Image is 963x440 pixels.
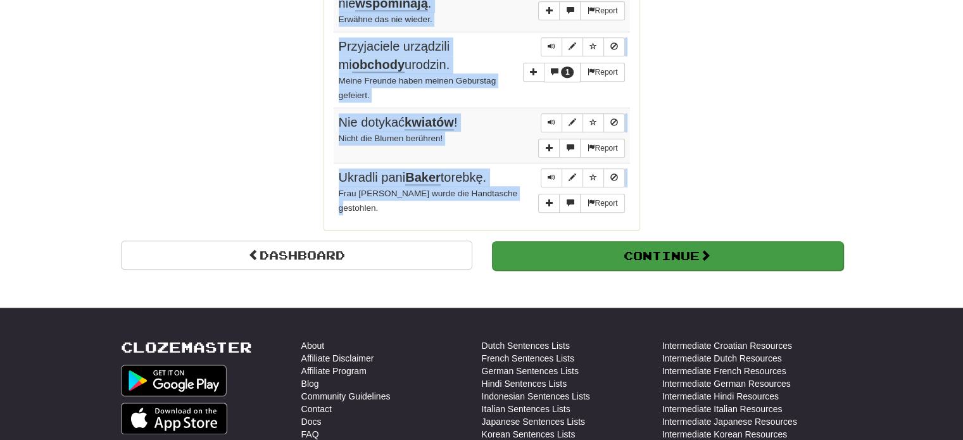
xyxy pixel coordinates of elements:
div: More sentence controls [523,63,625,82]
button: Report [580,139,624,158]
button: Toggle favorite [582,37,604,56]
a: Intermediate Croatian Resources [662,339,792,352]
button: Toggle favorite [582,113,604,132]
button: Toggle ignore [603,168,625,187]
span: Ukradli pani torebkę. [339,170,486,185]
a: Indonesian Sentences Lists [482,390,590,403]
span: Przyjaciele urządzili mi urodzin. [339,39,450,73]
a: Intermediate Italian Resources [662,403,783,415]
small: Erwähne das nie wieder. [339,15,432,24]
a: Docs [301,415,322,428]
div: More sentence controls [538,1,624,20]
a: Dutch Sentences Lists [482,339,570,352]
button: Add sentence to collection [538,194,560,213]
button: Play sentence audio [541,168,562,187]
button: Toggle ignore [603,113,625,132]
a: Italian Sentences Lists [482,403,570,415]
a: Clozemaster [121,339,252,355]
a: Hindi Sentences Lists [482,377,567,390]
a: German Sentences Lists [482,365,579,377]
a: Blog [301,377,319,390]
div: Sentence controls [541,113,625,132]
div: Sentence controls [541,168,625,187]
img: Get it on App Store [121,403,228,434]
a: Dashboard [121,241,472,270]
button: Report [580,63,624,82]
button: Add sentence to collection [523,63,544,82]
button: Play sentence audio [541,113,562,132]
a: Intermediate German Resources [662,377,791,390]
a: Japanese Sentences Lists [482,415,585,428]
button: Add sentence to collection [538,1,560,20]
button: Edit sentence [562,168,583,187]
a: Contact [301,403,332,415]
div: More sentence controls [538,139,624,158]
a: About [301,339,325,352]
button: Report [580,194,624,213]
a: Affiliate Program [301,365,367,377]
button: Add sentence to collection [538,139,560,158]
button: Report [580,1,624,20]
a: Intermediate Dutch Resources [662,352,782,365]
img: Get it on Google Play [121,365,227,396]
button: Continue [492,241,843,270]
u: Baker [405,170,441,185]
a: Community Guidelines [301,390,391,403]
a: Intermediate Japanese Resources [662,415,797,428]
small: Frau [PERSON_NAME] wurde die Handtasche gestohlen. [339,189,518,213]
button: Play sentence audio [541,37,562,56]
a: Intermediate French Resources [662,365,786,377]
button: 1 [544,63,581,82]
a: French Sentences Lists [482,352,574,365]
small: Meine Freunde haben meinen Geburstag gefeiert. [339,76,496,100]
small: Nicht die Blumen berühren! [339,134,443,143]
span: 1 [565,68,570,77]
a: Intermediate Hindi Resources [662,390,779,403]
button: Edit sentence [562,37,583,56]
div: Sentence controls [541,37,625,56]
u: obchody [352,58,405,73]
div: More sentence controls [538,194,624,213]
button: Toggle favorite [582,168,604,187]
button: Toggle ignore [603,37,625,56]
a: Affiliate Disclaimer [301,352,374,365]
button: Edit sentence [562,113,583,132]
u: kwiatów [405,115,454,130]
span: Nie dotykać ! [339,115,458,130]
